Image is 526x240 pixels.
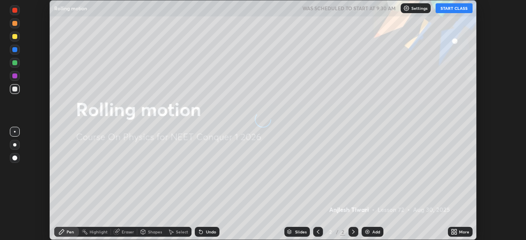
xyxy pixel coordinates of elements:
div: Slides [295,230,307,234]
div: / [336,229,339,234]
div: More [459,230,469,234]
img: add-slide-button [364,229,371,235]
div: Select [176,230,188,234]
img: class-settings-icons [403,5,410,11]
button: START CLASS [436,3,473,13]
div: Add [372,230,380,234]
h5: WAS SCHEDULED TO START AT 9:30 AM [302,5,396,12]
div: Undo [206,230,216,234]
div: Eraser [122,230,134,234]
div: 2 [326,229,335,234]
div: 2 [340,228,345,235]
div: Pen [67,230,74,234]
div: Shapes [148,230,162,234]
div: Highlight [90,230,108,234]
p: Rolling motion [54,5,87,11]
p: Settings [411,6,427,10]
